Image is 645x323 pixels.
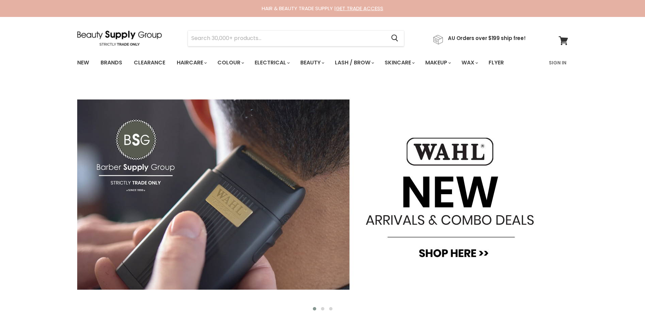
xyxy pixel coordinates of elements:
[250,56,294,70] a: Electrical
[69,5,577,12] div: HAIR & BEAUTY TRADE SUPPLY |
[295,56,328,70] a: Beauty
[380,56,419,70] a: Skincare
[611,291,638,316] iframe: Gorgias live chat messenger
[483,56,509,70] a: Flyer
[129,56,170,70] a: Clearance
[172,56,211,70] a: Haircare
[72,56,94,70] a: New
[420,56,455,70] a: Makeup
[72,53,527,73] ul: Main menu
[456,56,482,70] a: Wax
[95,56,127,70] a: Brands
[212,56,248,70] a: Colour
[336,5,383,12] a: GET TRADE ACCESS
[386,31,404,46] button: Search
[330,56,378,70] a: Lash / Brow
[545,56,571,70] a: Sign In
[188,30,404,46] form: Product
[69,53,577,73] nav: Main
[188,31,386,46] input: Search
